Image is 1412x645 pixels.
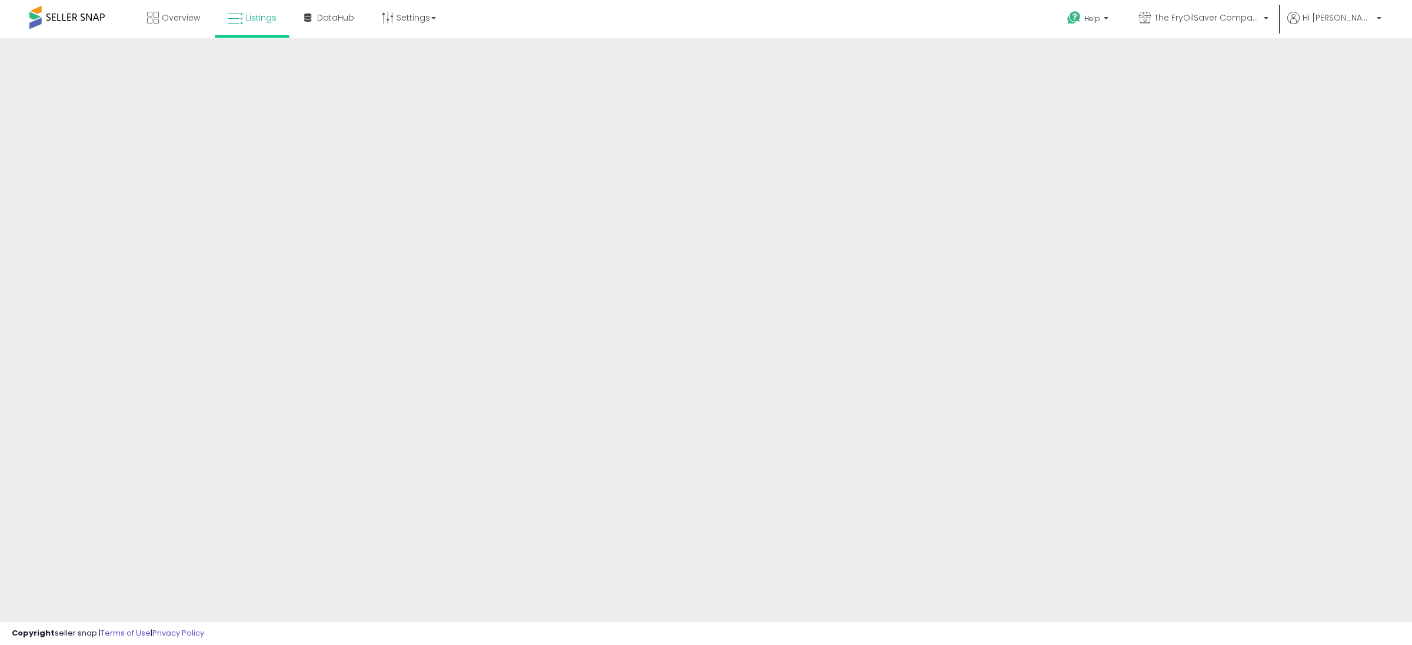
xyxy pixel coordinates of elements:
[162,12,200,24] span: Overview
[1067,11,1081,25] i: Get Help
[317,12,354,24] span: DataHub
[1084,14,1100,24] span: Help
[1303,12,1373,24] span: Hi [PERSON_NAME]
[1287,12,1381,38] a: Hi [PERSON_NAME]
[1058,2,1120,38] a: Help
[246,12,277,24] span: Listings
[1154,12,1260,24] span: The FryOilSaver Company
